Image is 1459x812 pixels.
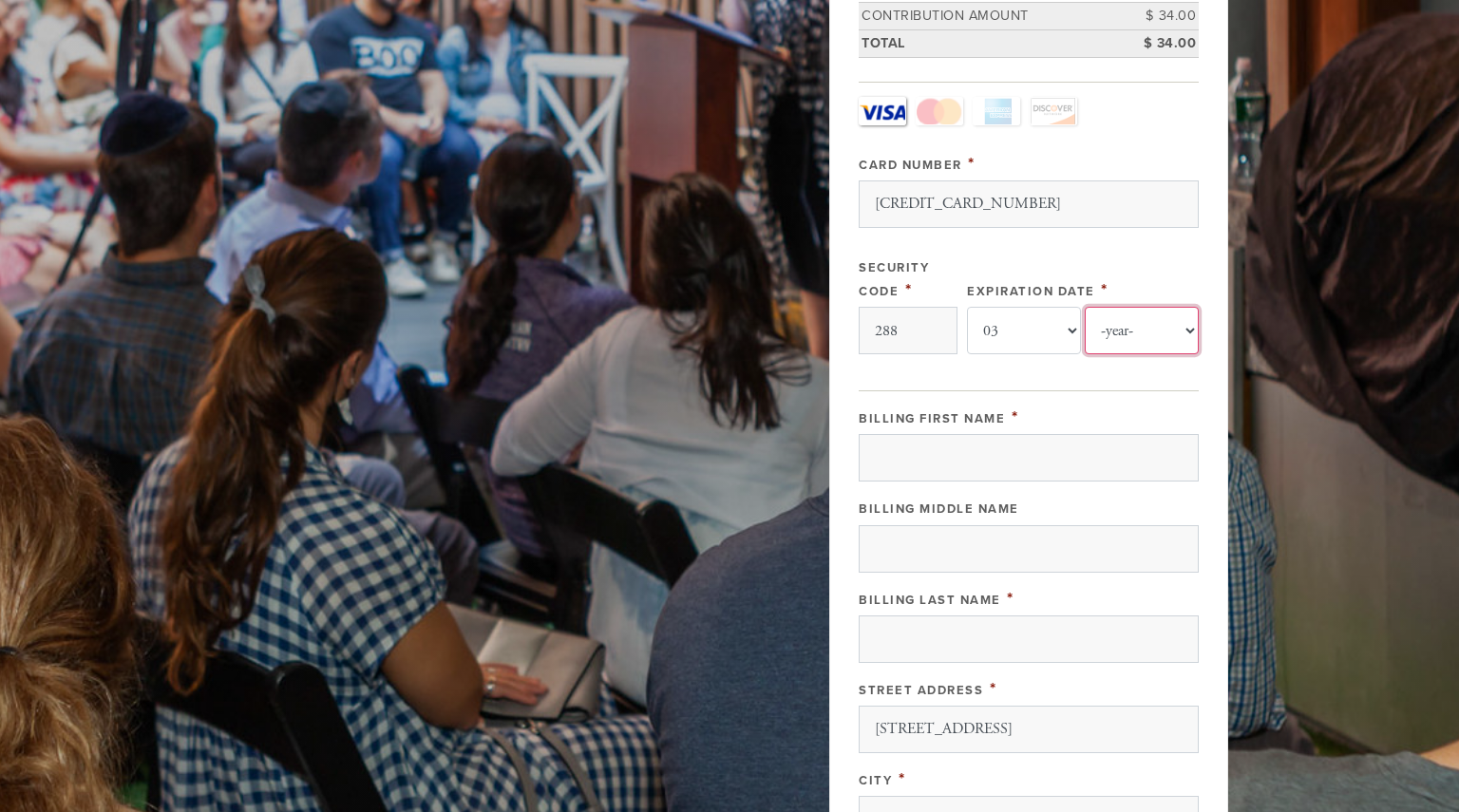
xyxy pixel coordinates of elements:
select: Expiration Date month [967,307,1081,354]
td: Contribution Amount [859,3,1113,30]
a: MasterCard [916,97,963,125]
label: Billing First Name [859,411,1005,426]
td: $ 34.00 [1113,3,1199,30]
span: This field is required. [899,768,906,789]
label: Billing Last Name [859,593,1001,608]
span: This field is required. [905,279,913,300]
a: Visa [859,97,906,125]
label: Card Number [859,158,962,173]
a: Discover [1030,97,1077,125]
span: This field is required. [968,153,976,174]
label: City [859,773,892,788]
label: Security Code [859,260,929,299]
td: Total [859,29,1113,57]
span: This field is required. [1007,588,1014,609]
span: This field is required. [990,678,997,699]
span: This field is required. [1012,406,1019,427]
td: $ 34.00 [1113,29,1199,57]
select: Expiration Date year [1085,307,1199,354]
label: Billing Middle Name [859,501,1019,517]
label: Expiration Date [967,284,1095,299]
a: Amex [973,97,1020,125]
label: Street Address [859,683,983,698]
span: This field is required. [1101,279,1108,300]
